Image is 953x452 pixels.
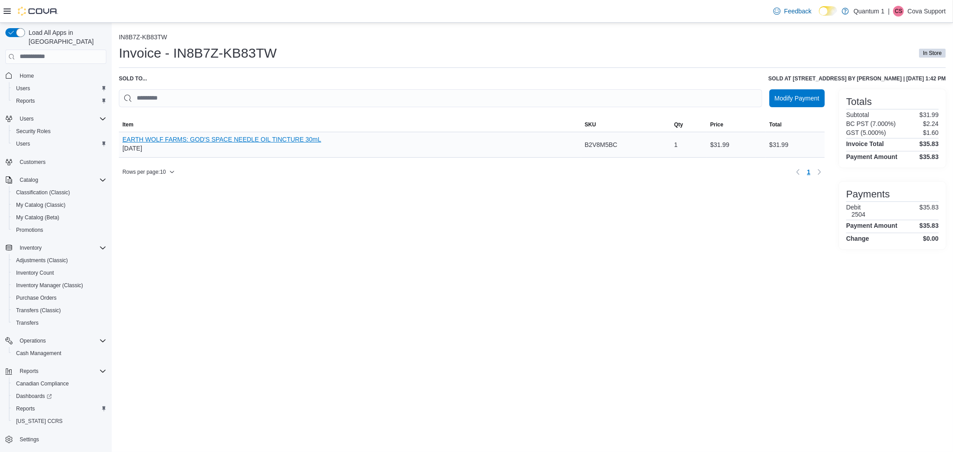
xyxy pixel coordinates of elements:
[819,6,838,16] input: Dark Mode
[16,140,30,147] span: Users
[2,242,110,254] button: Inventory
[9,211,110,224] button: My Catalog (Beta)
[846,129,886,136] h6: GST (5.000%)
[766,117,825,132] button: Total
[9,199,110,211] button: My Catalog (Classic)
[793,167,803,177] button: Previous page
[707,117,766,132] button: Price
[20,368,38,375] span: Reports
[13,268,106,278] span: Inventory Count
[16,189,70,196] span: Classification (Classic)
[16,282,83,289] span: Inventory Manager (Classic)
[2,174,110,186] button: Catalog
[846,96,872,107] h3: Totals
[13,305,106,316] span: Transfers (Classic)
[846,189,890,200] h3: Payments
[784,7,811,16] span: Feedback
[803,165,814,179] ul: Pagination for table: MemoryTable from EuiInMemoryTable
[20,115,34,122] span: Users
[775,94,819,103] span: Modify Payment
[2,69,110,82] button: Home
[13,391,55,402] a: Dashboards
[16,294,57,301] span: Purchase Orders
[766,136,825,154] div: $31.99
[846,204,865,211] h6: Debit
[16,434,106,445] span: Settings
[16,113,37,124] button: Users
[13,138,34,149] a: Users
[13,200,69,210] a: My Catalog (Classic)
[16,71,38,81] a: Home
[122,121,134,128] span: Item
[16,70,106,81] span: Home
[923,235,939,242] h4: $0.00
[9,279,110,292] button: Inventory Manager (Classic)
[9,304,110,317] button: Transfers (Classic)
[13,138,106,149] span: Users
[20,436,39,443] span: Settings
[16,243,45,253] button: Inventory
[707,136,766,154] div: $31.99
[16,335,106,346] span: Operations
[923,129,939,136] p: $1.60
[13,348,65,359] a: Cash Management
[16,243,106,253] span: Inventory
[9,415,110,427] button: [US_STATE] CCRS
[13,293,106,303] span: Purchase Orders
[13,318,106,328] span: Transfers
[9,390,110,402] a: Dashboards
[13,83,34,94] a: Users
[2,155,110,168] button: Customers
[814,167,825,177] button: Next page
[2,365,110,377] button: Reports
[581,117,671,132] button: SKU
[919,153,939,160] h4: $35.83
[9,317,110,329] button: Transfers
[13,83,106,94] span: Users
[119,75,147,82] div: Sold to ...
[13,280,106,291] span: Inventory Manager (Classic)
[13,200,106,210] span: My Catalog (Classic)
[2,335,110,347] button: Operations
[16,319,38,326] span: Transfers
[25,28,106,46] span: Load All Apps in [GEOGRAPHIC_DATA]
[9,254,110,267] button: Adjustments (Classic)
[13,225,106,235] span: Promotions
[846,235,869,242] h4: Change
[16,257,68,264] span: Adjustments (Classic)
[13,126,106,137] span: Security Roles
[13,305,64,316] a: Transfers (Classic)
[16,214,59,221] span: My Catalog (Beta)
[895,6,903,17] span: CS
[119,167,178,177] button: Rows per page:10
[923,49,942,57] span: In Store
[20,337,46,344] span: Operations
[13,280,87,291] a: Inventory Manager (Classic)
[13,378,106,389] span: Canadian Compliance
[2,433,110,446] button: Settings
[16,175,106,185] span: Catalog
[13,212,63,223] a: My Catalog (Beta)
[13,187,74,198] a: Classification (Classic)
[16,157,49,167] a: Customers
[846,222,898,229] h4: Payment Amount
[674,121,683,128] span: Qty
[119,33,946,42] nav: An example of EuiBreadcrumbs
[16,380,69,387] span: Canadian Compliance
[9,402,110,415] button: Reports
[16,350,61,357] span: Cash Management
[16,156,106,167] span: Customers
[16,393,52,400] span: Dashboards
[893,6,904,17] div: Cova Support
[9,186,110,199] button: Classification (Classic)
[13,255,106,266] span: Adjustments (Classic)
[9,224,110,236] button: Promotions
[807,167,810,176] span: 1
[16,175,42,185] button: Catalog
[13,293,60,303] a: Purchase Orders
[919,140,939,147] h4: $35.83
[18,7,58,16] img: Cova
[119,89,762,107] input: This is a search bar. As you type, the results lower in the page will automatically filter.
[853,6,884,17] p: Quantum 1
[907,6,946,17] p: Cova Support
